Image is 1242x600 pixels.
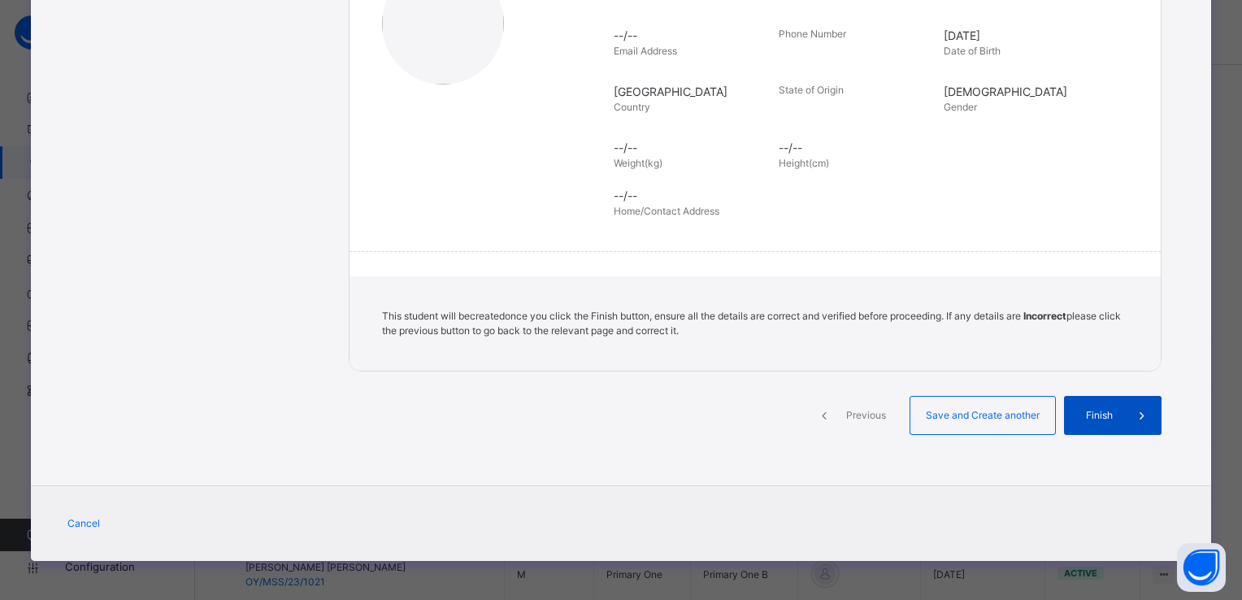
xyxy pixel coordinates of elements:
[779,157,829,169] span: Height(cm)
[923,408,1043,423] span: Save and Create another
[614,139,771,156] span: --/--
[67,516,100,531] span: Cancel
[944,101,977,113] span: Gender
[614,205,719,217] span: Home/Contact Address
[614,83,771,100] span: [GEOGRAPHIC_DATA]
[1076,408,1123,423] span: Finish
[614,27,771,44] span: --/--
[614,187,1136,204] span: --/--
[382,310,1121,337] span: This student will be created once you click the Finish button, ensure all the details are correct...
[614,45,677,57] span: Email Address
[944,27,1101,44] span: [DATE]
[779,139,936,156] span: --/--
[1177,543,1226,592] button: Open asap
[944,83,1101,100] span: [DEMOGRAPHIC_DATA]
[614,157,662,169] span: Weight(kg)
[779,84,844,96] span: State of Origin
[614,101,650,113] span: Country
[779,28,846,40] span: Phone Number
[944,45,1001,57] span: Date of Birth
[1023,310,1066,322] b: Incorrect
[844,408,888,423] span: Previous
